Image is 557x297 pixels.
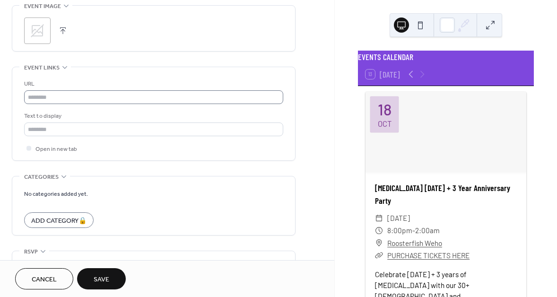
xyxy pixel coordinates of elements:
span: 2:00am [415,224,440,236]
button: Save [77,268,126,289]
a: [MEDICAL_DATA] [DATE] + 3 Year Anniversary Party [375,183,510,205]
div: Oct [378,120,392,128]
div: ​ [375,224,383,236]
a: PURCHASE TICKETS HERE [387,251,470,260]
div: 18 [378,102,392,117]
span: Event links [24,63,60,73]
span: Categories [24,172,59,182]
div: URL [24,79,281,89]
div: ​ [375,237,383,249]
span: No categories added yet. [24,189,88,199]
span: Event image [24,1,61,11]
span: 8:00pm [387,224,412,236]
div: EVENTS CALENDAR [358,51,534,63]
div: ; [24,17,51,44]
span: Save [94,275,109,285]
span: Cancel [32,275,57,285]
div: ​ [375,249,383,262]
button: Cancel [15,268,73,289]
span: Open in new tab [35,144,77,154]
span: [DATE] [387,212,410,224]
span: RSVP [24,247,38,257]
div: Text to display [24,111,281,121]
span: - [412,224,415,236]
a: Roosterfish Weho [387,237,442,249]
div: ​ [375,212,383,224]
